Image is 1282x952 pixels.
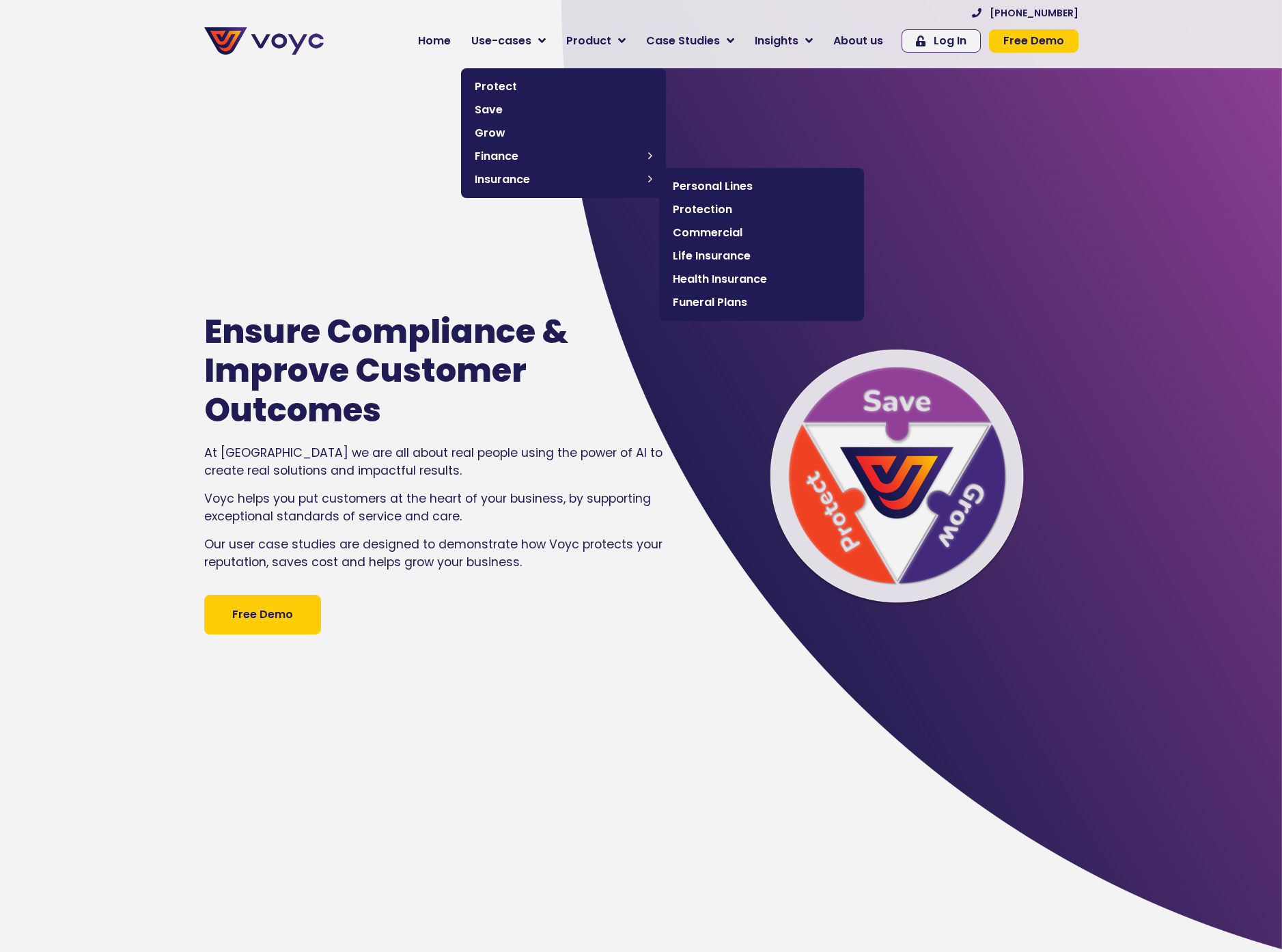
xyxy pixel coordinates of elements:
span: Protection [673,201,850,218]
a: Finance [468,145,659,168]
span: Insurance [475,171,641,188]
span: Free Demo [232,606,293,623]
span: Grow [475,125,652,141]
span: Product [566,33,611,49]
a: Insurance [468,168,659,191]
a: Protect [468,75,659,98]
span: Finance [475,148,641,165]
a: Funeral Plans [666,291,857,314]
p: Our user case studies are designed to demonstrate how Voyc protects your reputation, saves cost a... [204,535,671,572]
span: Personal Lines [673,178,850,195]
a: Log In [902,29,981,53]
span: Health Insurance [673,271,850,288]
img: voyc-full-logo [204,27,324,55]
h1: Ensure Compliance & Improve Customer Outcomes [204,312,630,430]
p: Voyc helps you put customers at the heart of your business, by supporting exceptional standards o... [204,490,671,526]
p: At [GEOGRAPHIC_DATA] we are all about real people using the power of AI to create real solutions ... [204,444,671,480]
a: Personal Lines [666,175,857,198]
a: Free Demo [989,29,1078,53]
a: Save [468,98,659,122]
a: Protection [666,198,857,221]
span: Funeral Plans [673,294,850,311]
a: Use-cases [461,27,556,55]
a: Product [556,27,636,55]
span: Insights [755,33,798,49]
a: Life Insurance [666,244,857,268]
span: [PHONE_NUMBER] [990,8,1078,18]
span: Use-cases [471,33,531,49]
span: Life Insurance [673,248,850,264]
span: Commercial [673,225,850,241]
a: Health Insurance [666,268,857,291]
a: [PHONE_NUMBER] [972,8,1078,18]
span: Protect [475,79,652,95]
span: About us [833,33,883,49]
a: Case Studies [636,27,744,55]
span: Home [418,33,451,49]
a: Insights [744,27,823,55]
a: Free Demo [204,595,321,634]
a: Grow [468,122,659,145]
span: Save [475,102,652,118]
a: About us [823,27,893,55]
a: Home [408,27,461,55]
span: Free Demo [1003,36,1064,46]
a: Commercial [666,221,857,244]
span: Log In [934,36,966,46]
span: Case Studies [646,33,720,49]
